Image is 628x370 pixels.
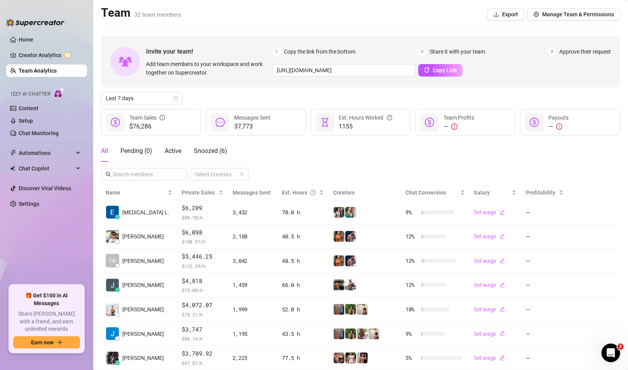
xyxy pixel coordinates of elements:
span: arrow-right [57,340,62,345]
span: 32 team members [134,11,181,18]
td: — [521,322,568,346]
a: Settings [19,201,39,207]
div: All [101,146,108,156]
div: 48.5 h [282,257,324,265]
span: hourglass [320,118,330,127]
h2: Team [101,5,181,20]
span: exclamation-circle [556,123,562,130]
img: JG [334,231,344,242]
td: — [521,200,568,225]
span: $4,072.07 [182,301,223,310]
span: 2 [618,344,624,350]
div: Team Sales [129,113,165,122]
span: Snoozed ( 6 ) [194,147,227,155]
span: Salary [474,189,490,196]
button: Export [487,8,524,21]
span: dollar-circle [530,118,539,127]
span: 3 [548,47,556,56]
span: search [106,172,111,177]
img: Arianna Aguilar [106,352,119,365]
span: Last 7 days [106,92,178,104]
span: team [240,172,244,177]
iframe: Intercom live chat [602,344,620,362]
a: Team Analytics [19,68,57,74]
span: $5,446.25 [182,252,223,261]
span: [PERSON_NAME] [122,232,164,241]
span: 12 % [405,281,418,289]
span: $3,709.92 [182,349,223,358]
span: [PERSON_NAME] [122,305,164,314]
button: Earn nowarrow-right [13,336,80,349]
span: Chat Conversion [405,189,446,196]
span: $6,209 [182,203,223,213]
a: Discover Viral Videos [19,185,71,191]
span: 9 % [405,208,418,217]
span: Team Profits [444,115,474,121]
img: Axel [345,231,356,242]
td: — [521,297,568,322]
span: $76,286 [129,122,165,131]
a: Set wageedit [474,331,505,337]
button: Copy Link [418,64,463,76]
span: [PERSON_NAME] [122,330,164,338]
span: 2 [418,47,426,56]
div: z [115,361,120,365]
img: Rupert T. [106,327,119,340]
span: calendar [174,96,178,101]
div: 77.5 h [282,354,324,362]
img: Rick Gino Tarce… [106,230,119,243]
div: Est. Hours Worked [339,113,392,122]
th: Name [101,185,177,200]
span: 12 % [405,232,418,241]
div: Pending ( 0 ) [120,146,152,156]
img: Nathaniel [357,328,368,339]
span: info-circle [160,113,165,122]
img: Ralphy [357,304,368,315]
span: question-circle [310,188,316,197]
span: message [216,118,225,127]
span: $ 88.70 /h [182,214,223,221]
span: Approve their request [559,47,611,56]
span: Copy Link [433,67,457,73]
a: Creator Analytics exclamation-circle [19,49,81,61]
div: — [548,122,569,131]
div: 40.5 h [282,232,324,241]
span: edit [499,210,505,215]
span: question-circle [387,113,392,122]
span: 10 % [405,305,418,314]
span: download [494,12,499,17]
img: Nathaniel [345,328,356,339]
span: 9 % [405,330,418,338]
img: JG [334,255,344,266]
div: 3,042 [233,257,273,265]
div: z [115,288,120,292]
span: Invite your team! [146,47,272,56]
img: logo-BBDzfeDw.svg [6,19,64,26]
span: $ 73.00 /h [182,286,223,294]
span: Profitability [526,189,555,196]
span: Automations [19,147,74,159]
td: — [521,273,568,298]
img: Ralphy [369,328,379,339]
img: Wayne [334,328,344,339]
span: Chat Copilot [19,162,74,175]
a: Set wageedit [474,233,505,240]
img: Zaddy [345,207,356,218]
a: Chat Monitoring [19,130,59,136]
img: JUSTIN [345,280,356,290]
div: 66.0 h [282,281,324,289]
span: Private Sales [182,189,215,196]
div: — [444,122,474,131]
span: [PERSON_NAME] [122,354,164,362]
span: Messages Sent [233,189,271,196]
span: edit [499,282,505,288]
span: 1155 [339,122,392,131]
a: Home [19,36,33,43]
th: Creators [329,185,401,200]
span: edit [499,234,505,239]
span: thunderbolt [10,150,16,156]
div: 1,195 [233,330,273,338]
span: $ 112.29 /h [182,262,223,270]
span: 1 [272,47,281,56]
img: Hector [345,353,356,363]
